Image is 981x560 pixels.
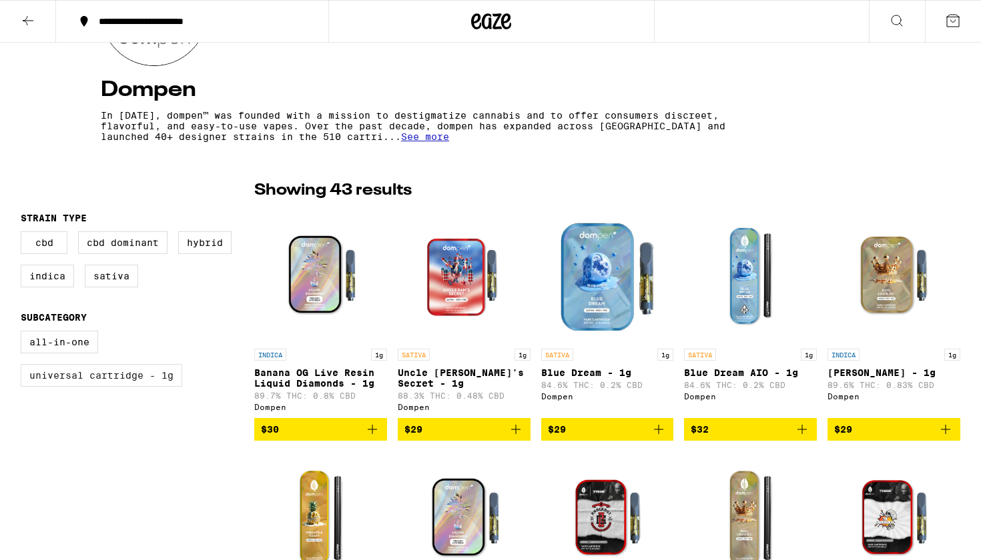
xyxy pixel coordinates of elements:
span: See more [401,131,449,142]
div: Dompen [254,403,387,411]
img: Dompen - Blue Dream - 1g [541,209,674,342]
span: $30 [261,424,279,435]
p: 84.6% THC: 0.2% CBD [541,381,674,389]
label: Sativa [85,265,138,287]
img: Dompen - Blue Dream AIO - 1g [684,209,817,342]
label: Hybrid [178,231,232,254]
button: Add to bag [541,418,674,441]
div: Dompen [684,392,817,401]
button: Add to bag [254,418,387,441]
img: Dompen - Uncle Sam's Secret - 1g [398,209,531,342]
p: 1g [801,349,817,361]
img: Dompen - King Louis XIII - 1g [828,209,960,342]
span: $29 [404,424,422,435]
p: Showing 43 results [254,179,412,202]
p: Uncle [PERSON_NAME]'s Secret - 1g [398,367,531,389]
button: Add to bag [828,418,960,441]
a: Open page for King Louis XIII - 1g from Dompen [828,209,960,418]
p: 1g [944,349,960,361]
p: 89.6% THC: 0.83% CBD [828,381,960,389]
a: Open page for Blue Dream AIO - 1g from Dompen [684,209,817,418]
p: 1g [657,349,673,361]
div: Dompen [828,392,960,401]
p: Blue Dream - 1g [541,367,674,378]
button: Add to bag [684,418,817,441]
p: 1g [515,349,531,361]
label: CBD [21,231,67,254]
span: $29 [834,424,852,435]
span: $32 [691,424,709,435]
span: $29 [548,424,566,435]
p: 84.6% THC: 0.2% CBD [684,381,817,389]
a: Open page for Banana OG Live Resin Liquid Diamonds - 1g from Dompen [254,209,387,418]
p: SATIVA [398,349,430,361]
p: 89.7% THC: 0.8% CBD [254,391,387,400]
p: INDICA [828,349,860,361]
legend: Strain Type [21,213,87,223]
p: SATIVA [684,349,716,361]
legend: Subcategory [21,312,87,323]
button: Add to bag [398,418,531,441]
div: Dompen [541,392,674,401]
h4: Dompen [101,79,880,101]
p: [PERSON_NAME] - 1g [828,367,960,378]
label: CBD Dominant [78,231,168,254]
p: 1g [371,349,387,361]
label: All-In-One [21,331,98,353]
label: Universal Cartridge - 1g [21,364,182,387]
span: Help [31,9,58,21]
p: SATIVA [541,349,573,361]
label: Indica [21,265,74,287]
p: Banana OG Live Resin Liquid Diamonds - 1g [254,367,387,389]
img: Dompen - Banana OG Live Resin Liquid Diamonds - 1g [254,209,387,342]
p: 88.3% THC: 0.48% CBD [398,391,531,400]
p: In [DATE], dompen™ was founded with a mission to destigmatize cannabis and to offer consumers dis... [101,110,763,142]
a: Open page for Blue Dream - 1g from Dompen [541,209,674,418]
div: Dompen [398,403,531,411]
p: INDICA [254,349,286,361]
a: Open page for Uncle Sam's Secret - 1g from Dompen [398,209,531,418]
p: Blue Dream AIO - 1g [684,367,817,378]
